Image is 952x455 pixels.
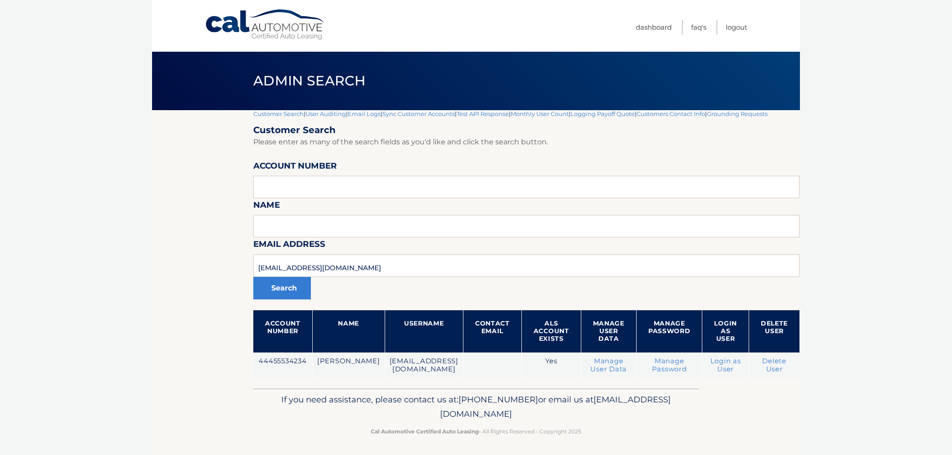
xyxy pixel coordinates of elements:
[253,352,312,378] td: 44455534234
[382,110,455,117] a: Sync Customer Accounts
[702,310,749,352] th: Login as User
[440,394,671,419] span: [EMAIL_ADDRESS][DOMAIN_NAME]
[458,394,538,405] span: [PHONE_NUMBER]
[590,357,627,373] a: Manage User Data
[511,110,569,117] a: Monthly User Count
[253,198,280,215] label: Name
[570,110,635,117] a: Logging Payoff Quote
[348,110,381,117] a: Email Logs
[253,310,312,352] th: Account Number
[726,20,747,35] a: Logout
[636,310,702,352] th: Manage Password
[636,20,672,35] a: Dashboard
[312,352,385,378] td: [PERSON_NAME]
[253,72,365,89] span: Admin Search
[253,125,799,136] h2: Customer Search
[707,110,768,117] a: Grounding Requests
[253,110,304,117] a: Customer Search
[253,159,337,176] label: Account Number
[385,310,463,352] th: Username
[259,427,693,436] p: - All Rights Reserved - Copyright 2025
[253,277,311,299] button: Search
[521,352,581,378] td: Yes
[253,110,799,388] div: | | | | | | | |
[253,237,325,254] label: Email Address
[710,357,741,373] a: Login as User
[691,20,706,35] a: FAQ's
[305,110,346,117] a: User Auditing
[463,310,521,352] th: Contact Email
[581,310,636,352] th: Manage User Data
[749,310,799,352] th: Delete User
[521,310,581,352] th: ALS Account Exists
[637,110,705,117] a: Customers Contact Info
[762,357,786,373] a: Delete User
[253,136,799,148] p: Please enter as many of the search fields as you'd like and click the search button.
[205,9,326,41] a: Cal Automotive
[457,110,509,117] a: Test API Response
[259,393,693,421] p: If you need assistance, please contact us at: or email us at
[312,310,385,352] th: Name
[652,357,687,373] a: Manage Password
[371,428,479,435] strong: Cal Automotive Certified Auto Leasing
[385,352,463,378] td: [EMAIL_ADDRESS][DOMAIN_NAME]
